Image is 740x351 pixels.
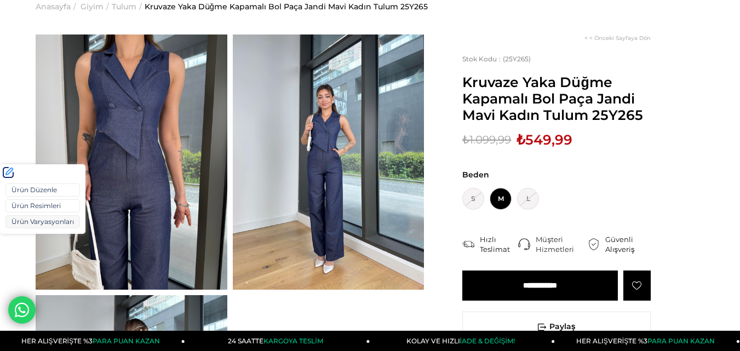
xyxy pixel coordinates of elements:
[584,34,651,42] a: < < Önceki Sayfaya Dön
[462,188,484,210] span: S
[5,199,80,212] a: Ürün Resimleri
[462,170,651,180] span: Beden
[5,215,80,228] a: Ürün Varyasyonları
[462,74,651,123] span: Kruvaze Yaka Düğme Kapamalı Bol Paça Jandi Mavi Kadın Tulum 25Y265
[93,337,160,345] span: PARA PUAN KAZAN
[588,238,600,250] img: security.png
[536,234,587,254] div: Müşteri Hizmetleri
[462,131,511,148] span: ₺1.099,99
[480,234,518,254] div: Hızlı Teslimat
[518,238,530,250] img: call-center.png
[36,34,227,290] img: Jandi tulum 25Y265
[462,55,531,63] span: (25Y265)
[233,34,425,290] img: Jandi tulum 25Y265
[605,234,651,254] div: Güvenli Alışveriş
[462,55,503,63] span: Stok Kodu
[185,331,370,351] a: 24 SAATTEKARGOYA TESLİM
[370,331,555,351] a: KOLAY VE HIZLIİADE & DEĞİŞİM!
[460,337,515,345] span: İADE & DEĞİŞİM!
[5,183,80,197] a: Ürün Düzenle
[555,331,740,351] a: HER ALIŞVERİŞTE %3PARA PUAN KAZAN
[263,337,323,345] span: KARGOYA TESLİM
[463,312,650,341] span: Paylaş
[517,188,539,210] span: L
[517,131,572,148] span: ₺549,99
[623,271,651,301] a: Favorilere Ekle
[490,188,512,210] span: M
[647,337,715,345] span: PARA PUAN KAZAN
[462,238,474,250] img: shipping.png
